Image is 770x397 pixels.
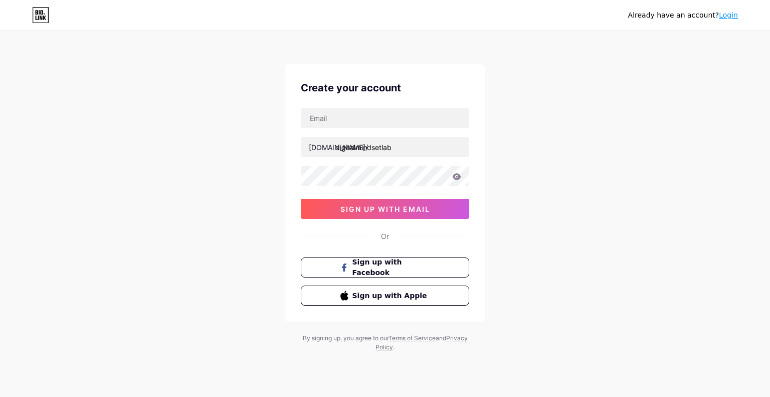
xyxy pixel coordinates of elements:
[381,231,389,241] div: Or
[301,80,469,95] div: Create your account
[309,142,368,153] div: [DOMAIN_NAME]/
[352,291,430,301] span: Sign up with Apple
[301,286,469,306] button: Sign up with Apple
[340,205,430,213] span: sign up with email
[301,199,469,219] button: sign up with email
[389,334,436,342] a: Terms of Service
[352,257,430,278] span: Sign up with Facebook
[301,137,469,157] input: username
[719,11,738,19] a: Login
[628,10,738,21] div: Already have an account?
[301,108,469,128] input: Email
[300,334,470,352] div: By signing up, you agree to our and .
[301,257,469,278] button: Sign up with Facebook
